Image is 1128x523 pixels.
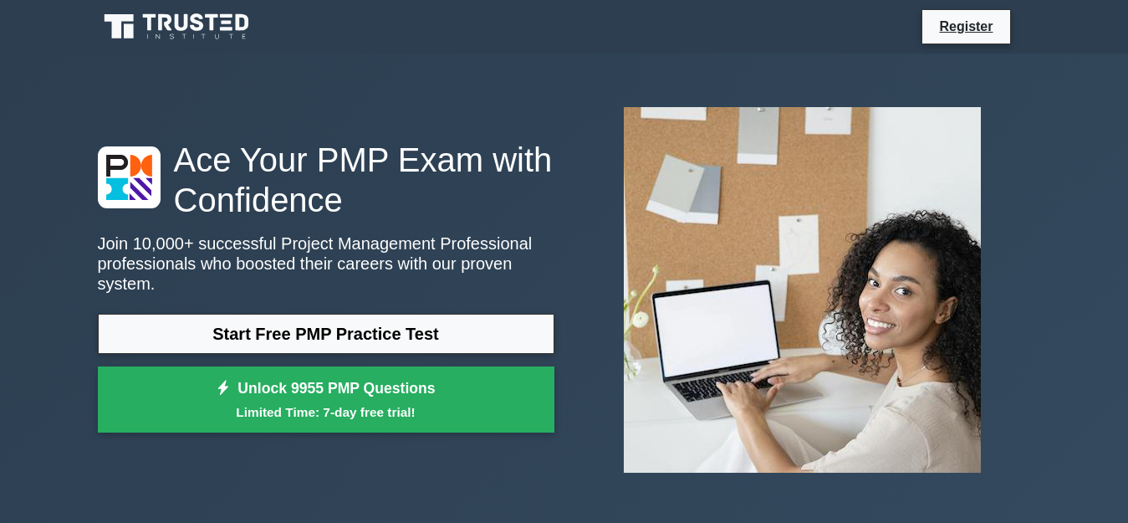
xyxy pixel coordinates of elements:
[98,233,554,294] p: Join 10,000+ successful Project Management Professional professionals who boosted their careers w...
[929,16,1003,37] a: Register
[98,367,554,433] a: Unlock 9955 PMP QuestionsLimited Time: 7-day free trial!
[98,314,554,354] a: Start Free PMP Practice Test
[98,140,554,220] h1: Ace Your PMP Exam with Confidence
[119,403,533,422] small: Limited Time: 7-day free trial!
